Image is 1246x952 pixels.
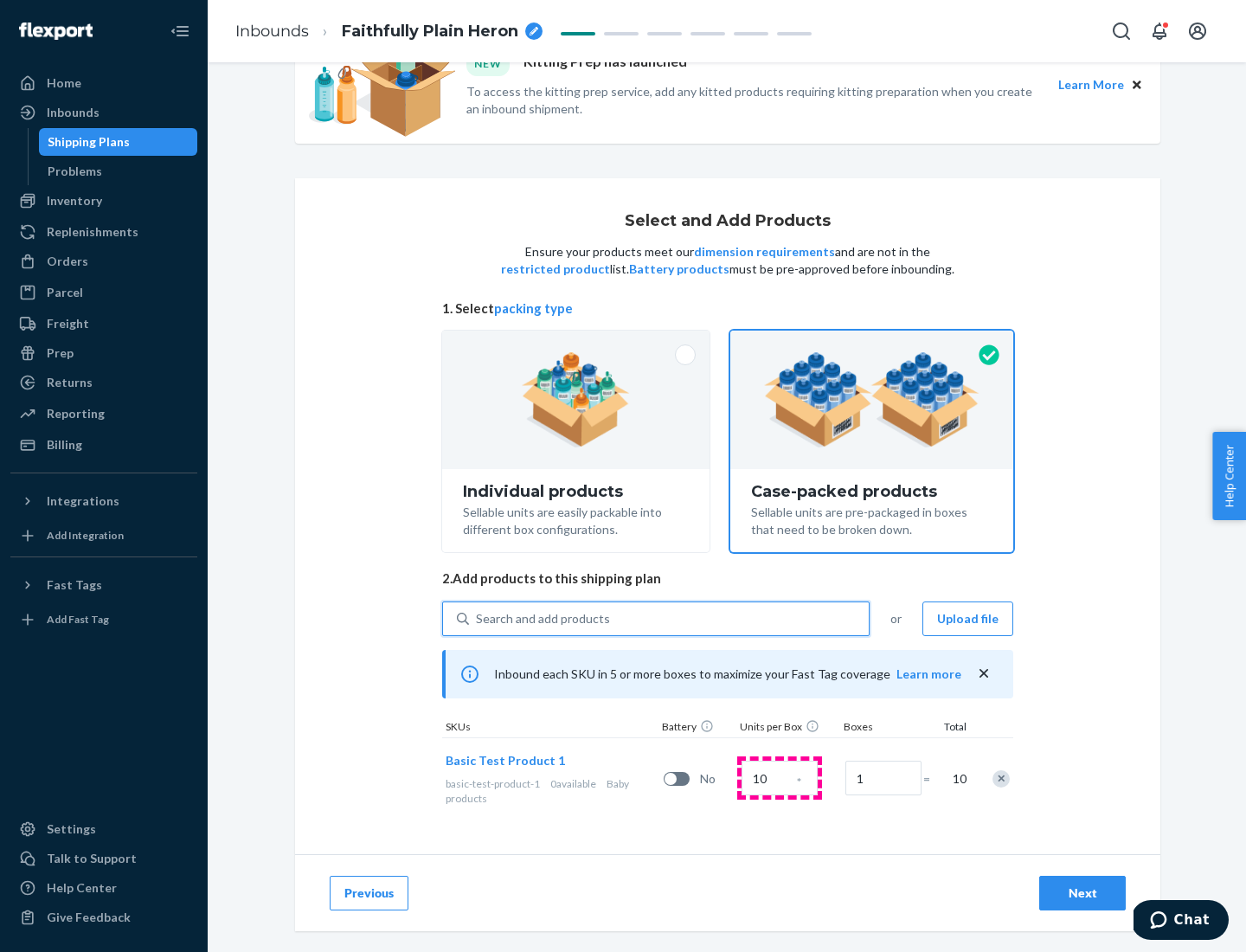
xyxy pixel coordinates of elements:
[47,284,83,301] div: Parcel
[48,133,130,151] div: Shipping Plans
[442,650,1013,698] div: Inbound each SKU in 5 or more boxes to maximize your Fast Tag coverage
[10,400,197,428] a: Reporting
[923,770,941,788] span: =
[47,315,89,332] div: Freight
[922,601,1013,636] button: Upload file
[10,522,197,550] a: Add Integration
[10,845,197,872] button: Talk to Support
[10,904,197,931] button: Give Feedback
[10,279,197,306] a: Parcel
[47,879,117,897] div: Help Center
[1180,14,1215,48] button: Open account menu
[625,213,831,230] h1: Select and Add Products
[742,761,818,795] input: Case Quantity
[927,719,970,737] div: Total
[550,777,596,790] span: 0 available
[1058,75,1124,94] button: Learn More
[700,770,735,788] span: No
[47,909,131,926] div: Give Feedback
[992,770,1010,788] div: Remove Item
[47,374,93,391] div: Returns
[949,770,967,788] span: 10
[222,6,556,57] ol: breadcrumbs
[494,299,573,318] button: packing type
[47,405,105,422] div: Reporting
[47,253,88,270] div: Orders
[10,606,197,634] a: Add Fast Tag
[10,815,197,843] a: Settings
[501,261,610,278] button: restricted product
[1212,432,1246,520] button: Help Center
[39,158,198,185] a: Problems
[1134,900,1229,943] iframe: Opens a widget where you can chat to one of our agents
[446,753,565,768] span: Basic Test Product 1
[523,52,687,75] p: Kitting Prep has launched
[10,69,197,97] a: Home
[330,876,408,910] button: Previous
[896,666,961,683] button: Learn more
[442,719,658,737] div: SKUs
[235,22,309,41] a: Inbounds
[840,719,927,737] div: Boxes
[47,528,124,543] div: Add Integration
[10,874,197,902] a: Help Center
[975,665,992,683] button: close
[342,21,518,43] span: Faithfully Plain Heron
[751,500,992,538] div: Sellable units are pre-packaged in boxes that need to be broken down.
[658,719,736,737] div: Battery
[47,223,138,241] div: Replenishments
[163,14,197,48] button: Close Navigation
[890,610,902,627] span: or
[10,310,197,338] a: Freight
[736,719,840,737] div: Units per Box
[1127,75,1146,94] button: Close
[47,192,102,209] div: Inventory
[1104,14,1139,48] button: Open Search Box
[845,761,922,795] input: Number of boxes
[522,352,630,447] img: individual-pack.facf35554cb0f1810c75b2bd6df2d64e.png
[442,299,1013,318] span: 1. Select
[19,23,93,40] img: Flexport logo
[446,776,657,806] div: Baby products
[10,218,197,246] a: Replenishments
[466,83,1043,118] p: To access the kitting prep service, add any kitted products requiring kitting preparation when yo...
[751,483,992,500] div: Case-packed products
[10,99,197,126] a: Inbounds
[10,187,197,215] a: Inventory
[47,344,74,362] div: Prep
[629,261,729,278] button: Battery products
[499,243,956,278] p: Ensure your products meet our and are not in the list. must be pre-approved before inbounding.
[463,483,689,500] div: Individual products
[47,492,119,510] div: Integrations
[10,339,197,367] a: Prep
[10,369,197,396] a: Returns
[47,436,82,453] div: Billing
[47,612,109,627] div: Add Fast Tag
[47,74,81,92] div: Home
[446,752,565,769] button: Basic Test Product 1
[47,104,100,121] div: Inbounds
[1039,876,1126,910] button: Next
[10,487,197,515] button: Integrations
[694,243,835,261] button: dimension requirements
[446,777,540,790] span: basic-test-product-1
[764,352,979,447] img: case-pack.59cecea509d18c883b923b81aeac6d0b.png
[10,571,197,599] button: Fast Tags
[463,500,689,538] div: Sellable units are easily packable into different box configurations.
[1142,14,1177,48] button: Open notifications
[47,850,137,867] div: Talk to Support
[442,569,1013,588] span: 2. Add products to this shipping plan
[466,52,510,75] div: NEW
[48,163,102,180] div: Problems
[10,248,197,275] a: Orders
[47,576,102,594] div: Fast Tags
[39,128,198,156] a: Shipping Plans
[10,431,197,459] a: Billing
[1054,884,1111,902] div: Next
[476,610,610,627] div: Search and add products
[47,820,96,838] div: Settings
